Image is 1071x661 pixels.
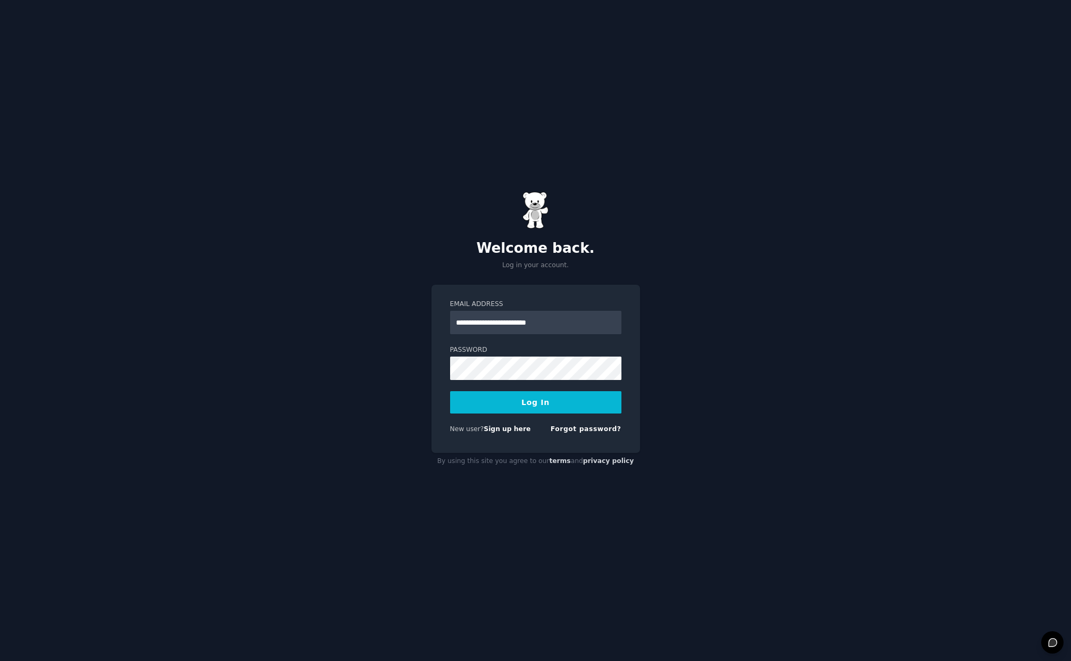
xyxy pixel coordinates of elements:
img: Gummy Bear [522,192,549,229]
h2: Welcome back. [431,240,640,257]
span: New user? [450,425,484,433]
a: terms [549,457,570,465]
a: Forgot password? [551,425,621,433]
label: Password [450,345,621,355]
p: Log in your account. [431,261,640,270]
a: privacy policy [583,457,634,465]
div: By using this site you agree to our and [431,453,640,470]
button: Log In [450,391,621,414]
a: Sign up here [484,425,530,433]
label: Email Address [450,300,621,309]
